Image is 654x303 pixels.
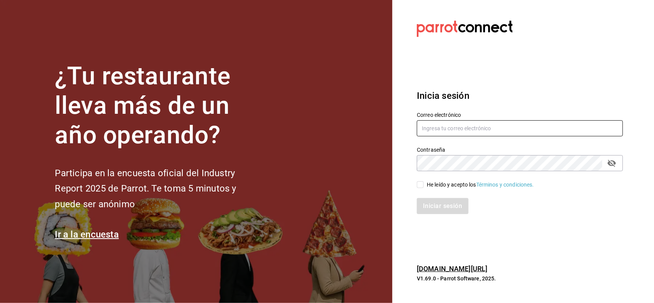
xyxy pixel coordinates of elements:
[427,181,534,189] div: He leído y acepto los
[55,165,262,212] h2: Participa en la encuesta oficial del Industry Report 2025 de Parrot. Te toma 5 minutos y puede se...
[55,229,119,240] a: Ir a la encuesta
[417,89,623,103] h3: Inicia sesión
[417,275,623,282] p: V1.69.0 - Parrot Software, 2025.
[605,157,618,170] button: passwordField
[55,62,262,150] h1: ¿Tu restaurante lleva más de un año operando?
[417,265,487,273] a: [DOMAIN_NAME][URL]
[476,182,534,188] a: Términos y condiciones.
[417,147,623,153] label: Contraseña
[417,120,623,136] input: Ingresa tu correo electrónico
[417,113,623,118] label: Correo electrónico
